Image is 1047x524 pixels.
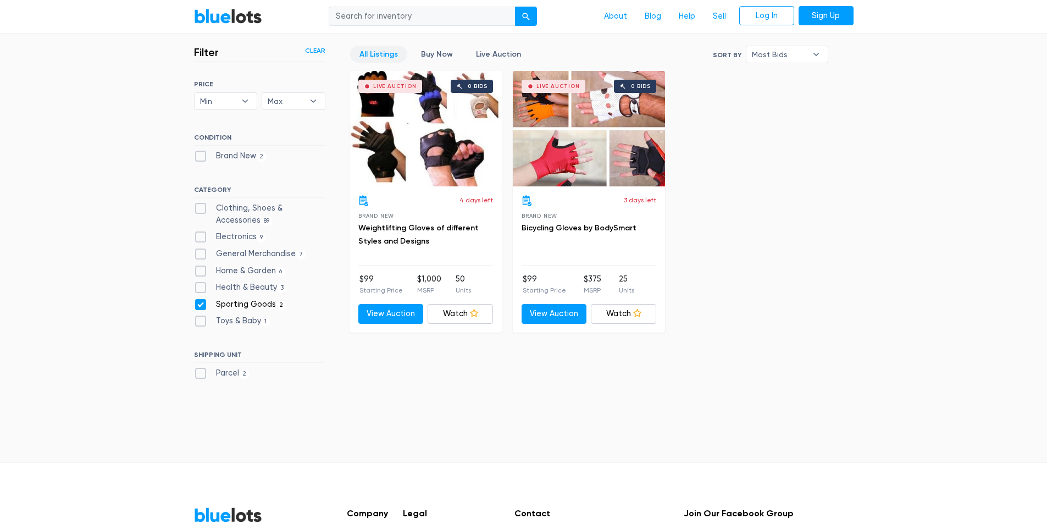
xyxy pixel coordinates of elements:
[268,93,304,109] span: Max
[456,273,471,295] li: 50
[522,304,587,324] a: View Auction
[412,46,462,63] a: Buy Now
[752,46,807,63] span: Most Bids
[523,273,566,295] li: $99
[302,93,325,109] b: ▾
[261,318,270,327] span: 1
[347,508,388,519] h5: Company
[713,50,741,60] label: Sort By
[523,285,566,295] p: Starting Price
[194,186,325,198] h6: CATEGORY
[194,231,267,243] label: Electronics
[276,267,286,276] span: 6
[194,351,325,363] h6: SHIPPING UNIT
[403,508,499,519] h5: Legal
[428,304,493,324] a: Watch
[799,6,854,26] a: Sign Up
[704,6,735,27] a: Sell
[459,195,493,205] p: 4 days left
[194,507,262,523] a: BlueLots
[257,234,267,242] span: 9
[631,84,651,89] div: 0 bids
[239,370,250,379] span: 2
[513,71,665,186] a: Live Auction 0 bids
[350,71,502,186] a: Live Auction 0 bids
[670,6,704,27] a: Help
[584,273,601,295] li: $375
[194,282,287,294] label: Health & Beauty
[619,285,634,295] p: Units
[624,195,656,205] p: 3 days left
[359,285,403,295] p: Starting Price
[200,93,236,109] span: Min
[584,285,601,295] p: MSRP
[234,93,257,109] b: ▾
[684,508,794,519] h5: Join Our Facebook Group
[536,84,580,89] div: Live Auction
[194,299,287,311] label: Sporting Goods
[305,46,325,56] a: Clear
[467,46,530,63] a: Live Auction
[514,508,669,519] h5: Contact
[194,46,219,59] h3: Filter
[194,8,262,24] a: BlueLots
[805,46,828,63] b: ▾
[296,250,307,259] span: 7
[636,6,670,27] a: Blog
[194,265,286,277] label: Home & Garden
[468,84,488,89] div: 0 bids
[194,367,250,379] label: Parcel
[522,223,636,233] a: Bicycling Gloves by BodySmart
[417,285,441,295] p: MSRP
[194,202,325,226] label: Clothing, Shoes & Accessories
[261,217,273,225] span: 89
[194,80,325,88] h6: PRICE
[329,7,516,26] input: Search for inventory
[358,213,394,219] span: Brand New
[277,284,287,293] span: 3
[417,273,441,295] li: $1,000
[595,6,636,27] a: About
[350,46,407,63] a: All Listings
[739,6,794,26] a: Log In
[522,213,557,219] span: Brand New
[619,273,634,295] li: 25
[194,315,270,327] label: Toys & Baby
[194,150,267,162] label: Brand New
[276,301,287,310] span: 2
[256,152,267,161] span: 2
[373,84,417,89] div: Live Auction
[591,304,656,324] a: Watch
[359,273,403,295] li: $99
[194,134,325,146] h6: CONDITION
[358,304,424,324] a: View Auction
[358,223,479,246] a: Weightlifting Gloves of different Styles and Designs
[456,285,471,295] p: Units
[194,248,307,260] label: General Merchandise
